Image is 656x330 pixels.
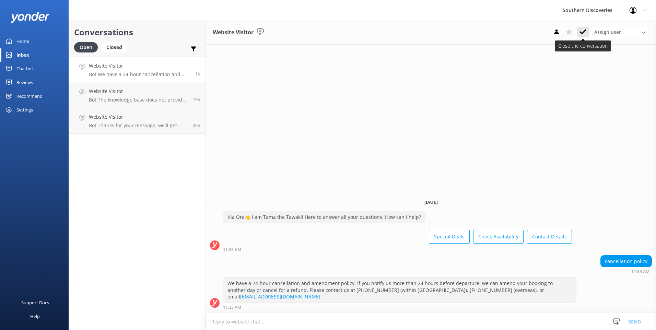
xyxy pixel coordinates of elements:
[74,26,200,39] h2: Conversations
[16,48,29,62] div: Inbox
[89,97,188,103] p: Bot: The knowledge base does not provide specific differences between the Glenorchy Air and Air M...
[420,199,442,205] span: [DATE]
[74,43,101,51] a: Open
[193,97,200,103] span: Sep 07 2025 05:41pm (UTC +12:00) Pacific/Auckland
[89,71,190,78] p: Bot: We have a 24-hour cancellation and amendment policy. If you notify us more than 24 hours bef...
[16,103,33,117] div: Settings
[223,278,576,303] div: We have a 24-hour cancellation and amendment policy. If you notify us more than 24 hours before d...
[16,62,33,75] div: Chatbot
[473,230,524,244] button: Check Availability
[89,87,188,95] h4: Website Visitor
[600,269,652,274] div: Sep 08 2025 11:33am (UTC +12:00) Pacific/Auckland
[240,293,320,300] a: [EMAIL_ADDRESS][DOMAIN_NAME]
[101,43,131,51] a: Closed
[223,248,241,252] strong: 11:33 AM
[594,28,621,36] span: Assign user
[193,122,200,128] span: Sep 07 2025 03:51pm (UTC +12:00) Pacific/Auckland
[89,113,188,121] h4: Website Visitor
[16,75,33,89] div: Reviews
[195,71,200,77] span: Sep 08 2025 11:33am (UTC +12:00) Pacific/Auckland
[631,270,649,274] strong: 11:33 AM
[223,247,572,252] div: Sep 08 2025 11:33am (UTC +12:00) Pacific/Auckland
[527,230,572,244] button: Contact Details
[10,12,50,23] img: yonder-white-logo.png
[69,108,206,134] a: Website VisitorBot:Thanks for your message, we'll get back to you as soon as we can. You're also ...
[101,42,127,52] div: Closed
[69,82,206,108] a: Website VisitorBot:The knowledge base does not provide specific differences between the Glenorchy...
[69,57,206,82] a: Website VisitorBot:We have a 24-hour cancellation and amendment policy. If you notify us more tha...
[223,305,241,309] strong: 11:33 AM
[601,256,652,267] div: cancellation policy
[213,28,254,37] h3: Website Visitor
[591,27,649,38] div: Assign User
[74,42,98,52] div: Open
[223,305,576,309] div: Sep 08 2025 11:33am (UTC +12:00) Pacific/Auckland
[89,62,190,70] h4: Website Visitor
[21,296,49,309] div: Support Docs
[30,309,40,323] div: Help
[16,89,43,103] div: Recommend
[16,34,29,48] div: Home
[89,122,188,129] p: Bot: Thanks for your message, we'll get back to you as soon as we can. You're also welcome to kee...
[429,230,470,244] button: Special Deals
[223,211,425,223] div: Kia Ora👋 I am Tama the Tawaki! Here to answer all your questions. How can I help?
